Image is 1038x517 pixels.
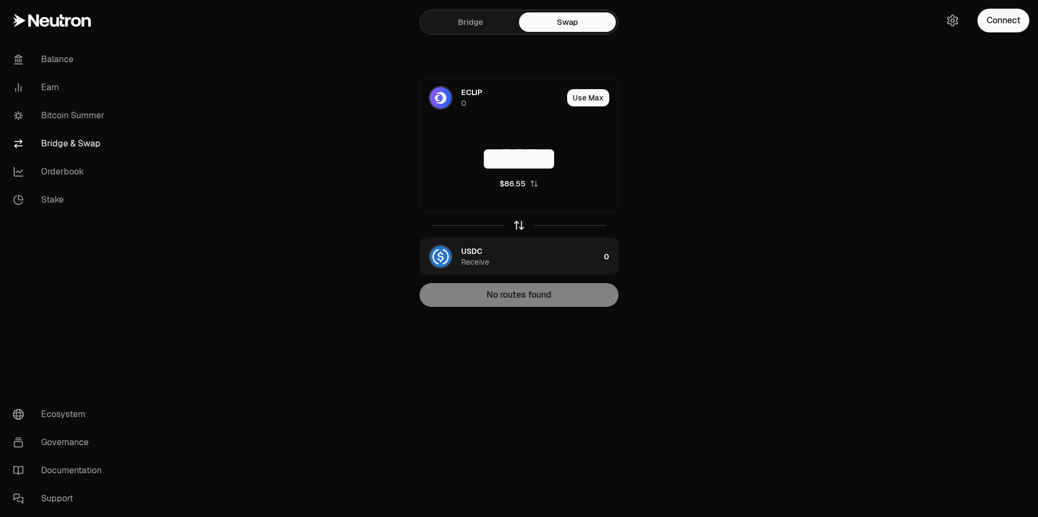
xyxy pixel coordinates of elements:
a: Swap [519,12,616,32]
button: Use Max [567,89,609,106]
a: Orderbook [4,158,117,186]
span: USDC [461,246,482,257]
div: 0 [604,238,618,275]
a: Documentation [4,456,117,485]
a: Earn [4,73,117,102]
button: USDC LogoUSDCReceive0 [420,238,618,275]
img: ECLIP Logo [430,87,451,109]
div: 0 [461,98,466,109]
a: Ecosystem [4,400,117,428]
a: Bitcoin Summer [4,102,117,130]
button: $86.55 [500,178,538,189]
div: Receive [461,257,489,267]
a: Stake [4,186,117,214]
span: ECLIP [461,87,482,98]
div: ECLIP LogoECLIP0 [420,79,563,116]
button: Connect [977,9,1029,32]
img: USDC Logo [430,246,451,267]
a: Balance [4,45,117,73]
a: Bridge [422,12,519,32]
a: Bridge & Swap [4,130,117,158]
a: Support [4,485,117,513]
div: $86.55 [500,178,525,189]
a: Governance [4,428,117,456]
div: USDC LogoUSDCReceive [420,238,600,275]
